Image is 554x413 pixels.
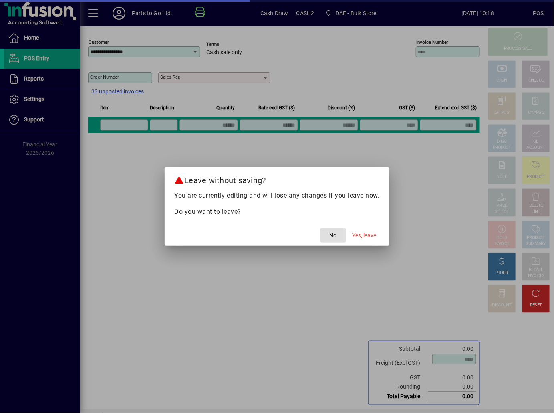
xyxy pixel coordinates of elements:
span: No [330,231,337,240]
button: Yes, leave [349,228,380,243]
h2: Leave without saving? [165,167,389,190]
button: No [320,228,346,243]
p: Do you want to leave? [174,207,380,217]
span: Yes, leave [353,231,377,240]
p: You are currently editing and will lose any changes if you leave now. [174,191,380,200]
